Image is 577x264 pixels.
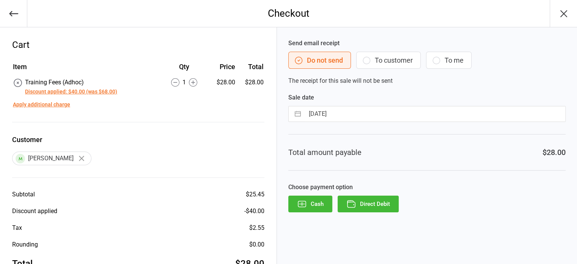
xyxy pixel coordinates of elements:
button: To customer [356,52,421,69]
th: Item [13,62,160,77]
div: Price [209,62,235,72]
div: The receipt for this sale will not be sent [288,39,566,85]
label: Sale date [288,93,566,102]
div: $2.55 [249,223,264,232]
div: $28.00 [209,78,235,87]
div: Total amount payable [288,147,362,158]
div: $0.00 [249,240,264,249]
label: Choose payment option [288,183,566,192]
div: [PERSON_NAME] [12,152,91,165]
th: Total [238,62,264,77]
td: $28.00 [238,78,264,96]
button: Cash [288,196,332,212]
div: - $40.00 [244,207,264,216]
label: Send email receipt [288,39,566,48]
th: Qty [161,62,208,77]
div: $28.00 [542,147,566,158]
div: Cart [12,38,264,52]
button: Discount applied: $40.00 (was $68.00) [25,88,117,96]
div: 1 [161,78,208,87]
div: Rounding [12,240,38,249]
button: Direct Debit [338,196,399,212]
span: Training Fees (Adhoc) [25,79,84,86]
div: Subtotal [12,190,35,199]
label: Customer [12,134,264,145]
button: Apply additional charge [13,101,70,109]
div: $25.45 [246,190,264,199]
button: To me [426,52,472,69]
button: Do not send [288,52,351,69]
div: Discount applied [12,207,57,216]
div: Tax [12,223,22,232]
